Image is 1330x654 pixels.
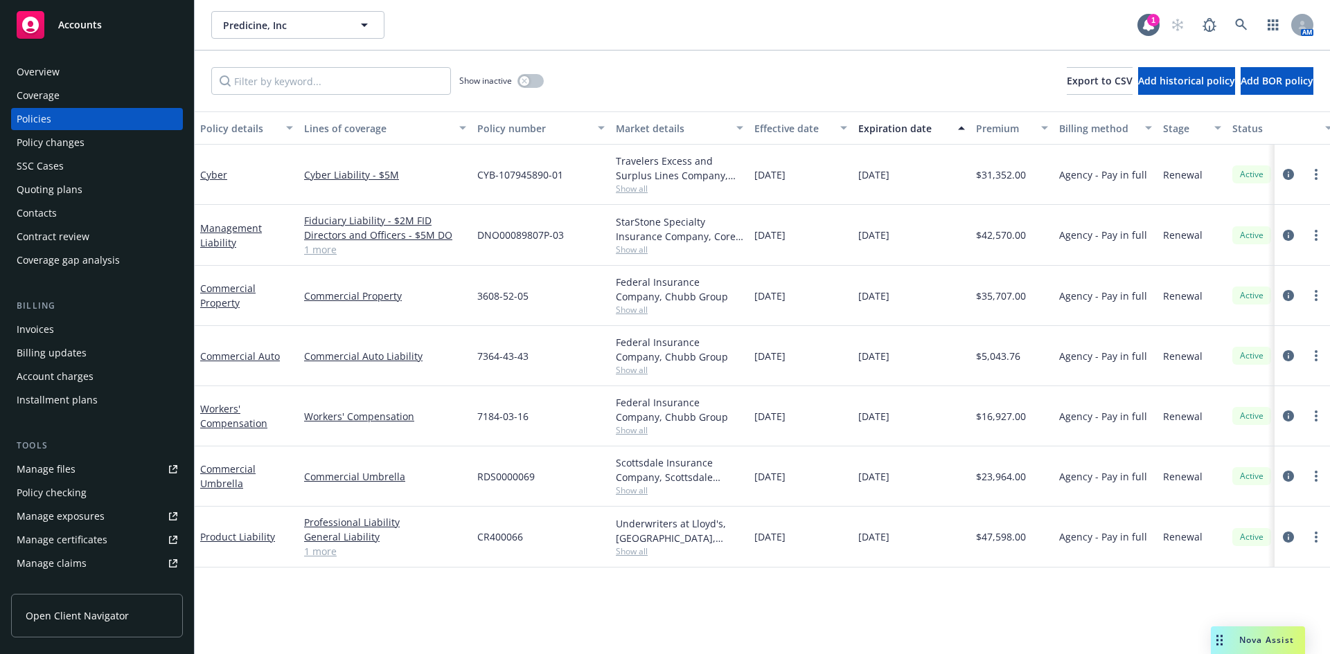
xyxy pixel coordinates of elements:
[17,342,87,364] div: Billing updates
[1232,121,1317,136] div: Status
[1054,111,1158,145] button: Billing method
[754,228,786,242] span: [DATE]
[858,121,950,136] div: Expiration date
[1059,529,1147,544] span: Agency - Pay in full
[11,6,183,44] a: Accounts
[11,131,183,154] a: Policy changes
[200,168,227,181] a: Cyber
[11,318,183,340] a: Invoices
[11,342,183,364] a: Billing updates
[616,516,743,545] div: Underwriters at Lloyd's, [GEOGRAPHIC_DATA], Lloyd's of [GEOGRAPHIC_DATA], Pro-Praxis Insurance, C...
[1308,227,1324,244] a: more
[1164,11,1191,39] a: Start snowing
[1059,409,1147,424] span: Agency - Pay in full
[17,155,64,177] div: SSC Cases
[200,221,262,249] a: Management Liability
[17,108,51,130] div: Policies
[223,18,343,33] span: Predicine, Inc
[304,409,466,424] a: Workers' Compensation
[11,458,183,480] a: Manage files
[853,111,970,145] button: Expiration date
[1138,74,1235,87] span: Add historical policy
[17,249,120,271] div: Coverage gap analysis
[976,529,1026,544] span: $47,598.00
[616,424,743,436] span: Show all
[616,455,743,484] div: Scottsdale Insurance Company, Scottsdale Insurance Company (Nationwide), Pro-Praxis Insurance, CR...
[1059,469,1147,484] span: Agency - Pay in full
[1138,67,1235,95] button: Add historical policy
[17,458,76,480] div: Manage files
[11,439,183,453] div: Tools
[976,121,1033,136] div: Premium
[858,409,889,424] span: [DATE]
[195,111,299,145] button: Policy details
[976,469,1026,484] span: $23,964.00
[616,183,743,194] span: Show all
[17,576,82,598] div: Manage BORs
[11,202,183,224] a: Contacts
[17,505,105,527] div: Manage exposures
[17,552,87,574] div: Manage claims
[754,529,786,544] span: [DATE]
[1308,408,1324,424] a: more
[858,349,889,363] span: [DATE]
[1211,626,1305,654] button: Nova Assist
[976,228,1026,242] span: $42,570.00
[1280,408,1297,424] a: circleInformation
[304,469,466,484] a: Commercial Umbrella
[304,213,466,228] a: Fiduciary Liability - $2M FID
[304,529,466,544] a: General Liability
[200,282,256,309] a: Commercial Property
[1238,349,1266,362] span: Active
[1238,168,1266,181] span: Active
[11,299,183,313] div: Billing
[976,409,1026,424] span: $16,927.00
[11,505,183,527] a: Manage exposures
[1238,229,1266,242] span: Active
[211,67,451,95] input: Filter by keyword...
[11,365,183,388] a: Account charges
[1280,166,1297,183] a: circleInformation
[304,515,466,529] a: Professional Liability
[11,389,183,411] a: Installment plans
[304,544,466,558] a: 1 more
[11,482,183,504] a: Policy checking
[616,545,743,557] span: Show all
[616,121,728,136] div: Market details
[754,469,786,484] span: [DATE]
[472,111,610,145] button: Policy number
[11,249,183,271] a: Coverage gap analysis
[1163,409,1203,424] span: Renewal
[754,289,786,303] span: [DATE]
[1163,121,1206,136] div: Stage
[1308,529,1324,545] a: more
[1067,74,1133,87] span: Export to CSV
[616,364,743,376] span: Show all
[1308,287,1324,304] a: more
[1163,228,1203,242] span: Renewal
[17,61,60,83] div: Overview
[11,61,183,83] a: Overview
[616,395,743,424] div: Federal Insurance Company, Chubb Group
[1280,227,1297,244] a: circleInformation
[1238,470,1266,482] span: Active
[1280,468,1297,484] a: circleInformation
[11,552,183,574] a: Manage claims
[616,335,743,364] div: Federal Insurance Company, Chubb Group
[477,167,563,182] span: CYB-107945890-01
[1163,167,1203,182] span: Renewal
[1238,410,1266,422] span: Active
[211,11,384,39] button: Predicine, Inc
[1238,289,1266,302] span: Active
[477,121,589,136] div: Policy number
[17,389,98,411] div: Installment plans
[1241,74,1313,87] span: Add BOR policy
[976,289,1026,303] span: $35,707.00
[616,304,743,316] span: Show all
[754,349,786,363] span: [DATE]
[1059,167,1147,182] span: Agency - Pay in full
[477,228,564,242] span: DNO00089807P-03
[58,19,102,30] span: Accounts
[1163,469,1203,484] span: Renewal
[11,155,183,177] a: SSC Cases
